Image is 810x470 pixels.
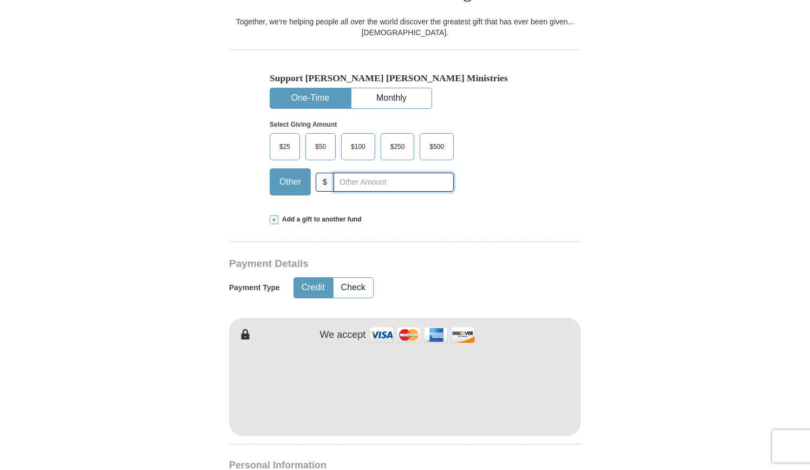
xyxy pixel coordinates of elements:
div: Together, we're helping people all over the world discover the greatest gift that has ever been g... [229,16,581,38]
span: $50 [310,139,331,155]
span: Other [274,174,306,190]
input: Other Amount [334,173,454,192]
span: $ [316,173,334,192]
h3: Payment Details [229,258,505,270]
span: Add a gift to another fund [278,215,362,224]
h5: Support [PERSON_NAME] [PERSON_NAME] Ministries [270,73,540,84]
span: $250 [385,139,410,155]
h4: Personal Information [229,461,581,469]
button: Monthly [351,88,432,108]
button: One-Time [270,88,350,108]
span: $500 [424,139,449,155]
button: Check [334,278,373,298]
span: $100 [345,139,371,155]
button: Credit [294,278,332,298]
img: credit cards accepted [368,323,476,347]
span: $25 [274,139,296,155]
strong: Select Giving Amount [270,121,337,128]
h4: We accept [320,329,366,341]
h5: Payment Type [229,283,280,292]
